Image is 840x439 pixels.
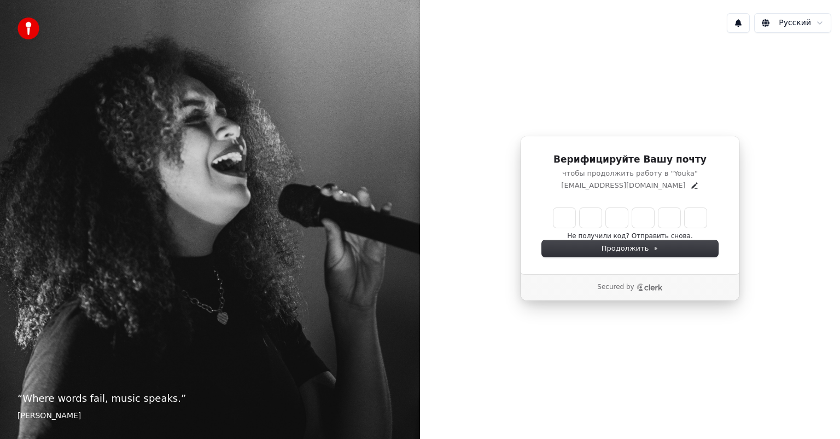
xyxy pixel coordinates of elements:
a: Clerk logo [637,284,663,291]
p: чтобы продолжить работу в "Youka" [542,169,718,178]
span: Продолжить [602,244,659,253]
h1: Верифицируйте Вашу почту [542,153,718,166]
img: youka [17,18,39,39]
input: Enter verification code [553,208,707,228]
p: “ Where words fail, music speaks. ” [17,391,402,406]
button: Продолжить [542,240,718,257]
footer: [PERSON_NAME] [17,411,402,421]
p: [EMAIL_ADDRESS][DOMAIN_NAME] [561,181,685,190]
button: Не получили код? Отправить снова. [567,232,692,241]
button: Edit [690,181,699,190]
p: Secured by [597,283,634,292]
